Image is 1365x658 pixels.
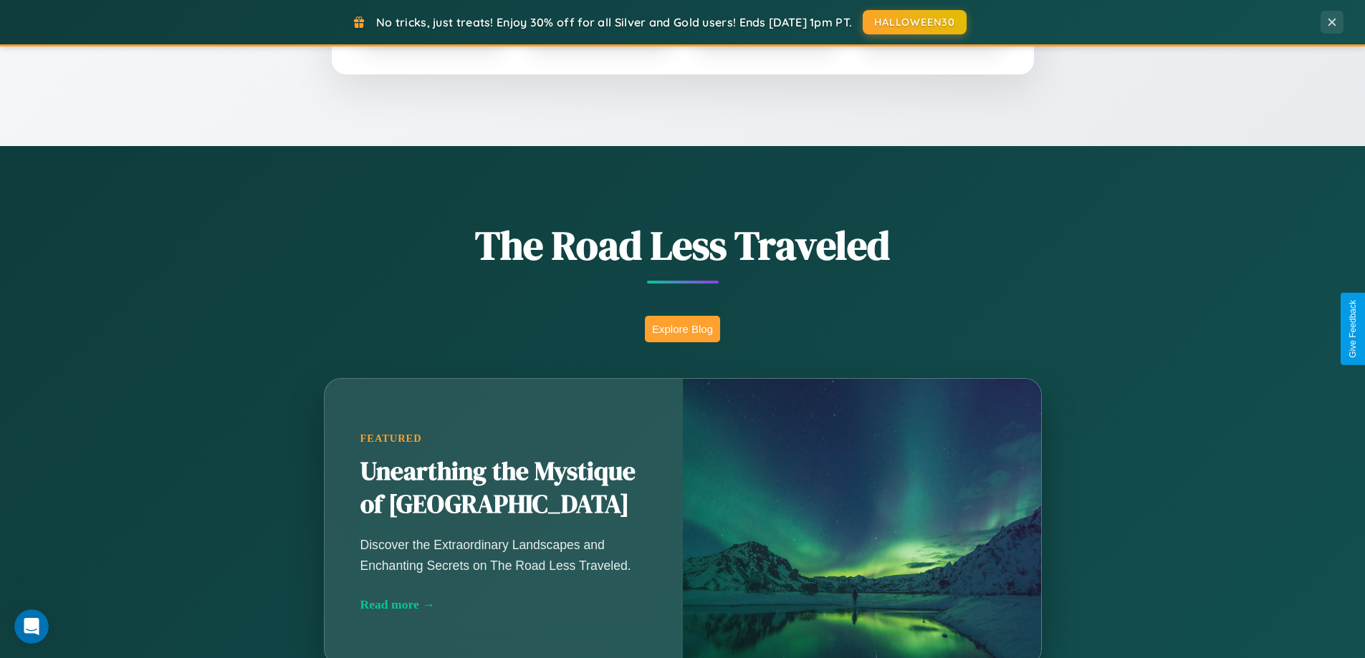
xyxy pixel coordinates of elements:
button: Explore Blog [645,316,720,342]
span: No tricks, just treats! Enjoy 30% off for all Silver and Gold users! Ends [DATE] 1pm PT. [376,15,852,29]
div: Give Feedback [1348,300,1358,358]
iframe: Intercom live chat [14,609,49,644]
p: Discover the Extraordinary Landscapes and Enchanting Secrets on The Road Less Traveled. [360,535,647,575]
div: Read more → [360,597,647,612]
button: HALLOWEEN30 [863,10,967,34]
div: Featured [360,432,647,445]
h2: Unearthing the Mystique of [GEOGRAPHIC_DATA] [360,455,647,521]
h1: The Road Less Traveled [253,218,1113,273]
